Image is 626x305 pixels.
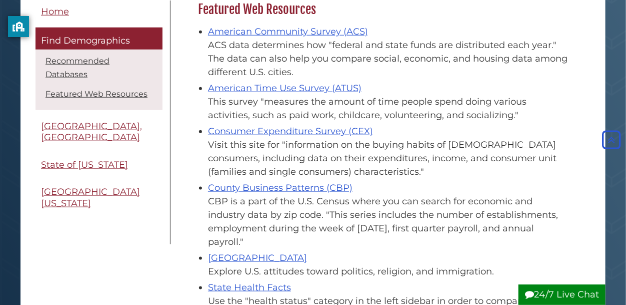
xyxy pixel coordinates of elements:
[45,89,147,98] a: Featured Web Resources
[41,120,142,143] span: [GEOGRAPHIC_DATA], [GEOGRAPHIC_DATA]
[41,159,128,170] span: State of [US_STATE]
[518,284,605,305] button: 24/7 Live Chat
[599,134,623,145] a: Back to Top
[208,126,373,137] a: Consumer Expenditure Survey (CEX)
[208,265,570,278] div: Explore U.S. attitudes toward politics, religion, and immigration.
[41,35,130,46] span: Find Demographics
[35,28,162,50] a: Find Demographics
[208,282,291,293] a: State Health Facts
[208,39,570,79] div: ACS data determines how "federal and state funds are distributed each year." The data can also he...
[208,252,307,263] a: [GEOGRAPHIC_DATA]
[35,115,162,148] a: [GEOGRAPHIC_DATA], [GEOGRAPHIC_DATA]
[208,182,352,193] a: County Business Patterns (CBP)
[45,56,109,79] a: Recommended Databases
[8,16,29,37] button: privacy banner
[193,2,575,18] h2: Featured Web Resources
[208,195,570,249] div: CBP is a part of the U.S. Census where you can search for economic and industry data by zip code....
[41,186,140,209] span: [GEOGRAPHIC_DATA][US_STATE]
[208,95,570,122] div: This survey "measures the amount of time people spend doing various activities, such as paid work...
[208,83,361,94] a: American Time Use Survey (ATUS)
[41,6,69,17] span: Home
[35,153,162,176] a: State of [US_STATE]
[208,138,570,179] div: Visit this site for "information on the buying habits of [DEMOGRAPHIC_DATA] consumers, including ...
[35,181,162,214] a: [GEOGRAPHIC_DATA][US_STATE]
[208,26,368,37] a: American Community Survey (ACS)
